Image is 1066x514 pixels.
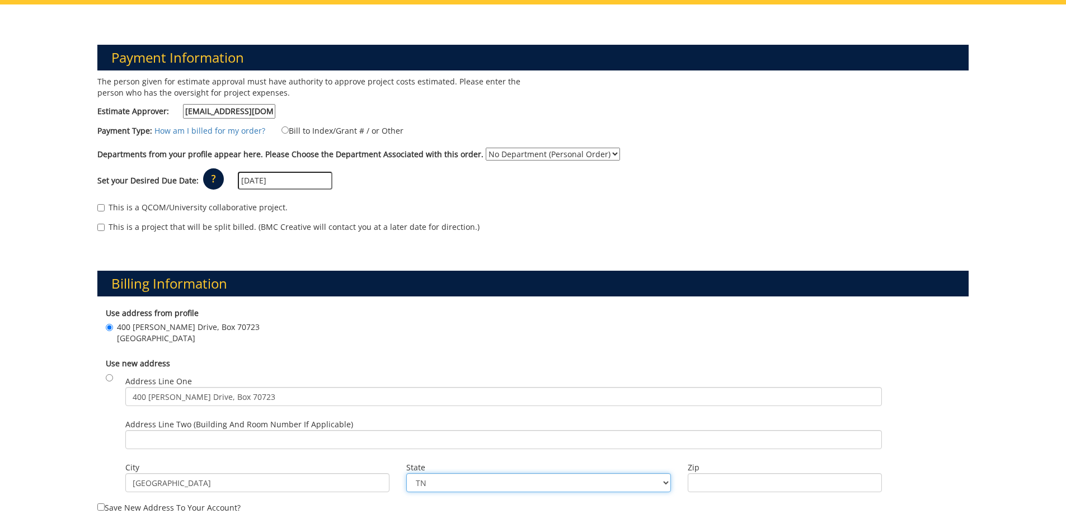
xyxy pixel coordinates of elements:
[97,45,969,70] h3: Payment Information
[106,358,170,369] b: Use new address
[238,172,332,190] input: MM/DD/YYYY
[125,387,882,406] input: Address Line One
[203,168,224,190] p: ?
[106,308,199,318] b: Use address from profile
[125,419,882,449] label: Address Line Two (Building and Room Number if applicable)
[97,204,105,211] input: This is a QCOM/University collaborative project.
[154,125,265,136] a: How am I billed for my order?
[97,149,483,160] label: Departments from your profile appear here. Please Choose the Department Associated with this order.
[97,104,275,119] label: Estimate Approver:
[97,76,525,98] p: The person given for estimate approval must have authority to approve project costs estimated. Pl...
[97,503,105,511] input: Save new address to your account?
[117,333,260,344] span: [GEOGRAPHIC_DATA]
[125,473,390,492] input: City
[183,104,275,119] input: Estimate Approver:
[117,322,260,333] span: 400 [PERSON_NAME] Drive, Box 70723
[97,271,969,296] h3: Billing Information
[97,125,152,136] label: Payment Type:
[106,324,113,331] input: 400 [PERSON_NAME] Drive, Box 70723 [GEOGRAPHIC_DATA]
[125,376,882,406] label: Address Line One
[97,224,105,231] input: This is a project that will be split billed. (BMC Creative will contact you at a later date for d...
[125,430,882,449] input: Address Line Two (Building and Room Number if applicable)
[406,462,671,473] label: State
[688,473,882,492] input: Zip
[97,202,288,213] label: This is a QCOM/University collaborative project.
[97,175,199,186] label: Set your Desired Due Date:
[267,124,403,136] label: Bill to Index/Grant # / or Other
[125,462,390,473] label: City
[97,221,480,233] label: This is a project that will be split billed. (BMC Creative will contact you at a later date for d...
[688,462,882,473] label: Zip
[281,126,289,134] input: Bill to Index/Grant # / or Other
